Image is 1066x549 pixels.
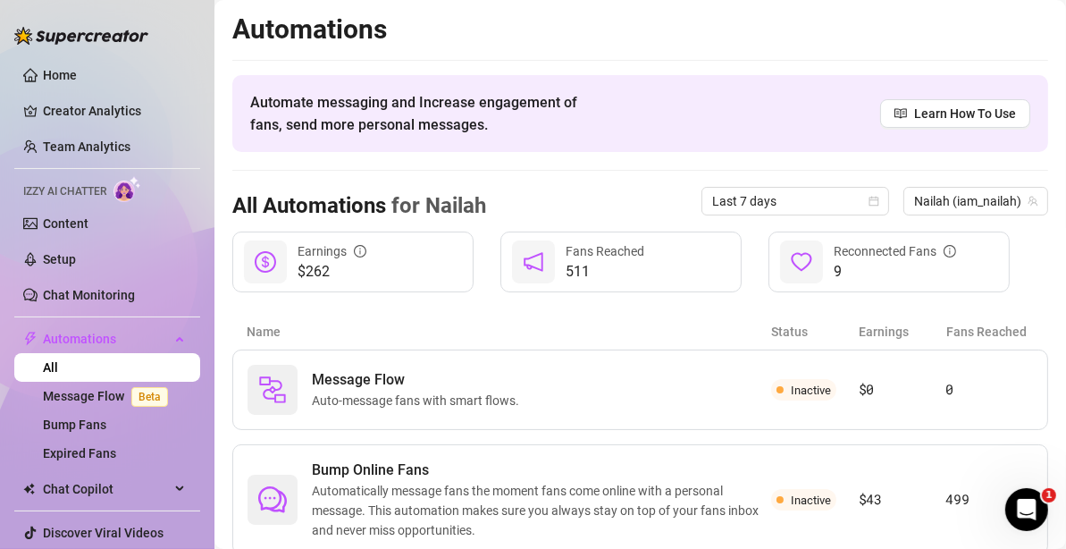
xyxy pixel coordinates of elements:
[43,252,76,266] a: Setup
[859,322,946,342] article: Earnings
[23,332,38,346] span: thunderbolt
[43,97,186,125] a: Creator Analytics
[312,391,526,410] span: Auto-message fans with smart flows.
[43,325,170,353] span: Automations
[43,475,170,503] span: Chat Copilot
[250,91,594,136] span: Automate messaging and Increase engagement of fans, send more personal messages.
[944,245,956,258] span: info-circle
[859,489,946,511] article: $43
[312,369,526,391] span: Message Flow
[43,446,116,460] a: Expired Fans
[791,494,831,507] span: Inactive
[258,376,287,404] img: svg%3e
[43,68,77,82] a: Home
[247,322,771,342] article: Name
[131,387,168,407] span: Beta
[869,196,879,207] span: calendar
[1005,488,1048,531] iframe: Intercom live chat
[312,481,771,540] span: Automatically message fans the moment fans come online with a personal message. This automation m...
[43,360,58,375] a: All
[113,176,141,202] img: AI Chatter
[834,241,956,261] div: Reconnected Fans
[43,288,135,302] a: Chat Monitoring
[894,107,907,120] span: read
[914,188,1037,215] span: Nailah (iam_nailah)
[258,486,287,514] span: comment
[312,460,771,481] span: Bump Online Fans
[566,244,644,258] span: Fans Reached
[23,483,35,495] img: Chat Copilot
[523,251,544,273] span: notification
[298,241,366,261] div: Earnings
[23,183,106,200] span: Izzy AI Chatter
[1028,196,1038,207] span: team
[566,261,644,283] span: 511
[14,27,148,45] img: logo-BBDzfeDw.svg
[791,384,831,397] span: Inactive
[791,251,812,273] span: heart
[354,245,366,258] span: info-circle
[386,193,486,218] span: for Nailah
[859,379,946,401] article: $0
[232,13,1048,46] h2: Automations
[298,261,366,283] span: $262
[232,192,486,221] h3: All Automations
[255,251,276,273] span: dollar
[771,322,859,342] article: Status
[43,418,106,432] a: Bump Fans
[945,489,1033,511] article: 499
[945,379,1033,401] article: 0
[1042,488,1056,503] span: 1
[834,261,956,283] span: 9
[712,188,878,215] span: Last 7 days
[880,99,1030,128] a: Learn How To Use
[914,104,1016,123] span: Learn How To Use
[43,139,130,154] a: Team Analytics
[43,526,164,540] a: Discover Viral Videos
[43,216,88,231] a: Content
[946,322,1034,342] article: Fans Reached
[43,389,175,403] a: Message FlowBeta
